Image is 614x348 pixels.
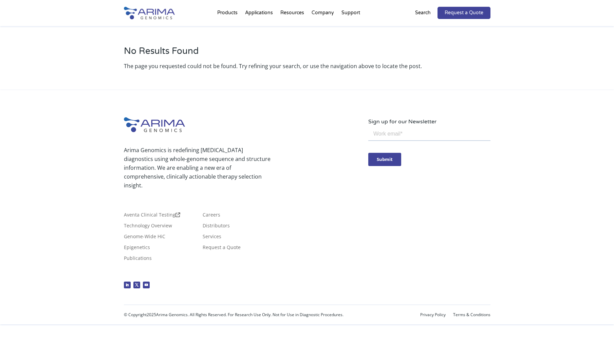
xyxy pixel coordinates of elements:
[124,117,185,132] img: Arima-Genomics-logo
[124,212,180,220] a: Aventa Clinical Testing
[368,117,490,126] p: Sign up for our Newsletter
[580,315,614,348] iframe: Chat Widget
[438,7,490,19] a: Request a Quote
[124,62,490,70] p: The page you requested could not be found. Try refining your search, or use the navigation above ...
[203,234,221,242] a: Services
[203,212,220,220] a: Careers
[124,223,172,231] a: Technology Overview
[124,310,399,319] p: © Copyright Arima Genomics. All Rights Reserved. For Research Use Only. Not for Use in Diagnostic...
[143,282,150,288] a: Follow on Youtube
[124,234,165,242] a: Genome-Wide HiC
[203,245,241,252] a: Request a Quote
[133,282,140,288] a: Follow on X
[420,312,446,317] a: Privacy Policy
[124,7,175,19] img: Arima-Genomics-logo
[147,312,156,318] span: 2025
[415,8,431,17] p: Search
[368,126,490,178] iframe: Form 0
[124,46,490,62] h1: No Results Found
[124,256,152,263] a: Publications
[453,312,490,317] a: Terms & Conditions
[124,282,131,288] a: Follow on LinkedIn
[124,146,271,190] p: Arima Genomics is redefining [MEDICAL_DATA] diagnostics using whole-genome sequence and structure...
[124,245,150,252] a: Epigenetics
[203,223,230,231] a: Distributors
